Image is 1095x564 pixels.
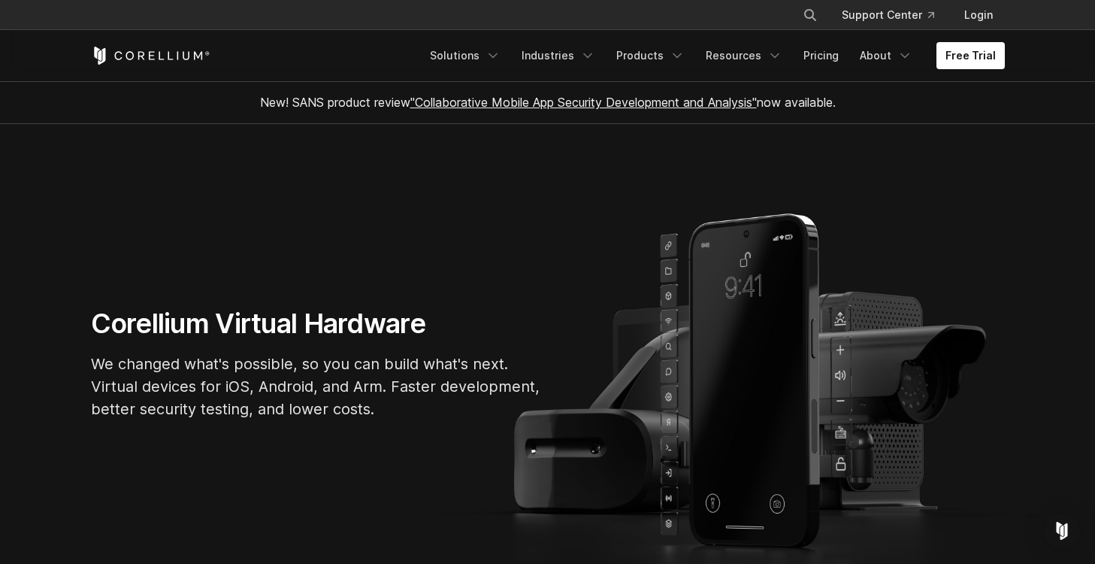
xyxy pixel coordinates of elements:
[785,2,1005,29] div: Navigation Menu
[91,47,210,65] a: Corellium Home
[91,353,542,420] p: We changed what's possible, so you can build what's next. Virtual devices for iOS, Android, and A...
[421,42,1005,69] div: Navigation Menu
[697,42,791,69] a: Resources
[936,42,1005,69] a: Free Trial
[410,95,757,110] a: "Collaborative Mobile App Security Development and Analysis"
[851,42,921,69] a: About
[91,307,542,341] h1: Corellium Virtual Hardware
[952,2,1005,29] a: Login
[260,95,836,110] span: New! SANS product review now available.
[1044,513,1080,549] div: Open Intercom Messenger
[830,2,946,29] a: Support Center
[607,42,694,69] a: Products
[513,42,604,69] a: Industries
[794,42,848,69] a: Pricing
[797,2,824,29] button: Search
[421,42,510,69] a: Solutions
